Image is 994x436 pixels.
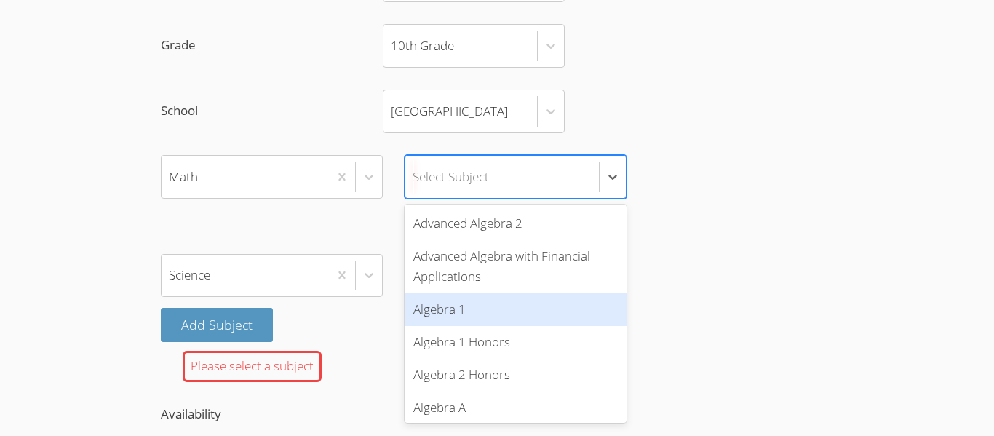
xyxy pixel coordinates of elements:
div: Select Subject [413,166,489,187]
div: Algebra 1 Honors [405,326,627,359]
div: 10th Grade [391,35,454,56]
div: [GEOGRAPHIC_DATA] [391,100,508,122]
div: Advanced Algebra 2 [405,207,627,240]
button: Add Subject [161,308,273,342]
div: Science [169,265,210,286]
span: Availability [161,405,221,422]
div: Algebra A [405,392,627,424]
div: Algebra 1 [405,293,627,326]
div: Math [169,166,198,187]
div: Algebra 2 Honors [405,359,627,392]
div: Advanced Algebra with Financial Applications [405,240,627,294]
span: School [161,100,383,122]
span: Grade [161,35,383,56]
div: Please select a subject [183,351,322,382]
